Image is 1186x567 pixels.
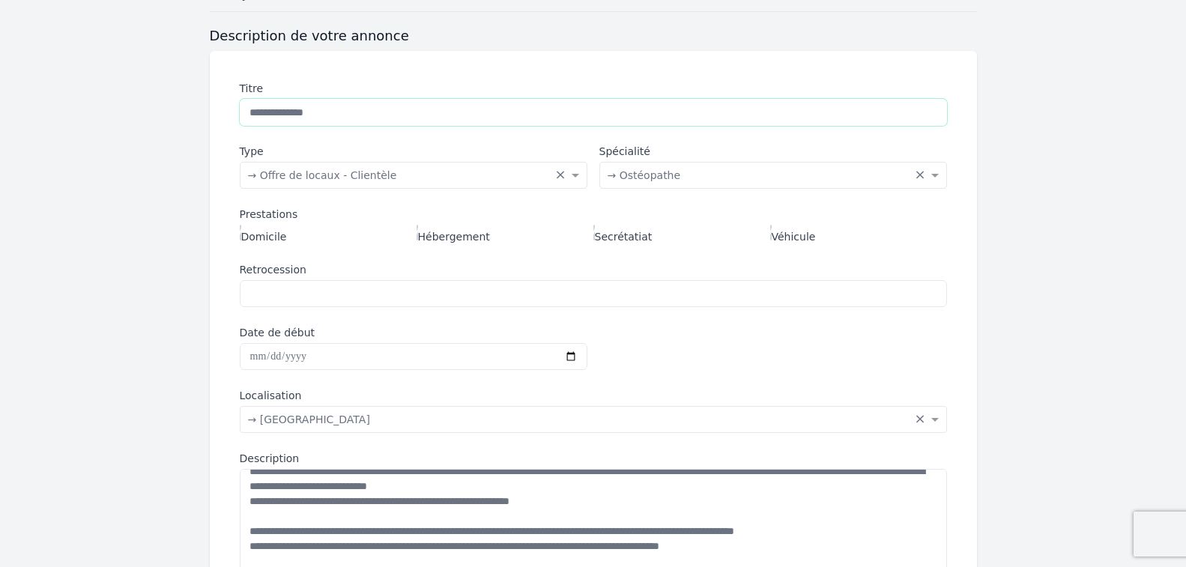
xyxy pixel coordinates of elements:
div: Prestations [240,207,947,222]
h3: Description de votre annonce [210,27,977,45]
label: Localisation [240,388,947,403]
label: Véhicule [770,225,816,244]
label: Date de début [240,325,587,340]
span: Clear all [915,412,928,427]
span: Clear all [915,168,928,183]
label: Secrétatiat [593,225,653,244]
label: Domicile [240,225,287,244]
label: Titre [240,81,947,96]
label: Hébergement [417,225,490,244]
input: Hébergement [417,225,418,240]
span: Clear all [555,168,568,183]
label: Description [240,451,947,466]
input: Secrétatiat [593,225,595,240]
input: Domicile [240,225,241,240]
label: Spécialité [599,144,947,159]
input: Véhicule [770,225,772,240]
label: Retrocession [240,262,947,277]
label: Type [240,144,587,159]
